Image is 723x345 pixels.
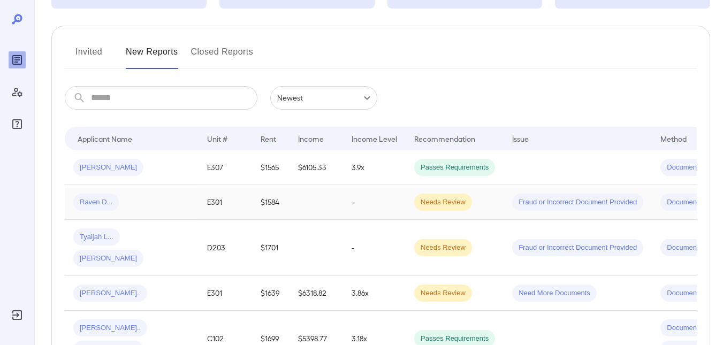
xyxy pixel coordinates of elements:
td: D203 [199,220,252,276]
div: Manage Users [9,83,26,101]
div: Recommendation [414,132,475,145]
div: Applicant Name [78,132,132,145]
span: Needs Review [414,243,472,253]
span: Fraud or Incorrect Document Provided [512,197,643,208]
div: Log Out [9,306,26,324]
div: FAQ [9,116,26,133]
div: Method [660,132,687,145]
span: Needs Review [414,197,472,208]
button: Closed Reports [191,43,254,69]
div: Income [298,132,324,145]
span: [PERSON_NAME].. [73,288,147,298]
span: Fraud or Incorrect Document Provided [512,243,643,253]
td: 3.86x [343,276,406,311]
td: $1565 [252,150,290,185]
div: Reports [9,51,26,68]
td: - [343,220,406,276]
div: Newest [270,86,377,110]
span: [PERSON_NAME] [73,163,143,173]
td: E301 [199,185,252,220]
button: New Reports [126,43,178,69]
span: Raven D... [73,197,119,208]
td: E307 [199,150,252,185]
span: Tyaijah L... [73,232,120,242]
td: - [343,185,406,220]
button: Invited [65,43,113,69]
span: Needs Review [414,288,472,298]
div: Issue [512,132,529,145]
td: $1701 [252,220,290,276]
td: 3.9x [343,150,406,185]
div: Unit # [207,132,227,145]
div: Rent [261,132,278,145]
td: $1639 [252,276,290,311]
div: Income Level [352,132,397,145]
span: Passes Requirements [414,334,495,344]
span: [PERSON_NAME].. [73,323,147,333]
td: $1584 [252,185,290,220]
td: E301 [199,276,252,311]
td: $6318.82 [290,276,343,311]
span: [PERSON_NAME] [73,254,143,264]
span: Need More Documents [512,288,597,298]
td: $6105.33 [290,150,343,185]
span: Passes Requirements [414,163,495,173]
